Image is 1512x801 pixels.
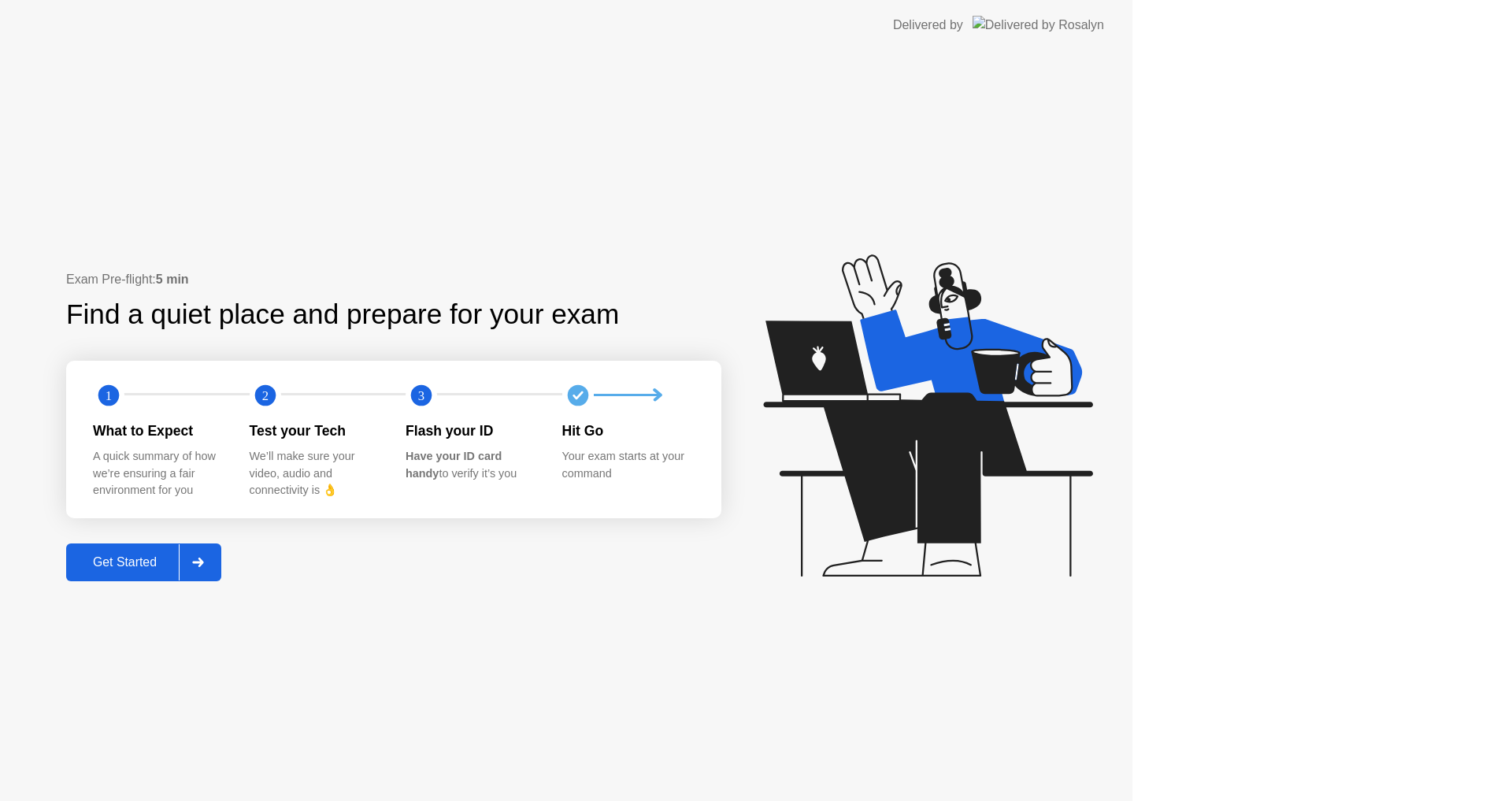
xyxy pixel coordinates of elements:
button: Get Started [66,543,221,581]
b: Have your ID card handy [406,450,502,480]
div: Find a quiet place and prepare for your exam [66,294,621,336]
div: What to Expect [93,421,224,441]
div: to verify it’s you [406,448,537,482]
div: We’ll make sure your video, audio and connectivity is 👌 [250,448,381,499]
div: Hit Go [562,421,694,441]
div: Flash your ID [406,421,537,441]
text: 1 [106,388,112,402]
div: Exam Pre-flight: [66,270,721,289]
img: Delivered by Rosalyn [973,16,1104,34]
div: A quick summary of how we’re ensuring a fair environment for you [93,448,224,499]
b: 5 min [156,273,189,286]
text: 2 [261,388,268,402]
div: Get Started [71,555,179,569]
div: Test your Tech [250,421,381,441]
div: Delivered by [893,16,963,35]
div: Your exam starts at your command [562,448,694,482]
text: 3 [418,388,424,402]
